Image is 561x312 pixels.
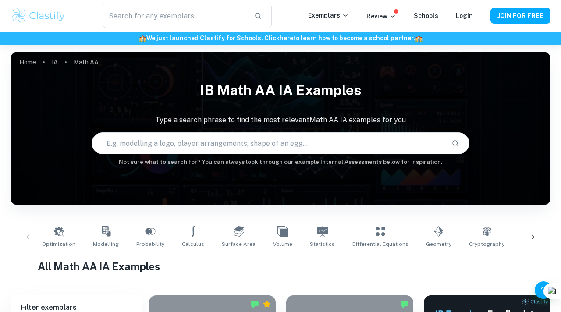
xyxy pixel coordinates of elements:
input: E.g. modelling a logo, player arrangements, shape of an egg... [92,131,444,156]
p: Math AA [74,57,99,67]
span: Probability [136,240,164,248]
span: 🏫 [415,35,423,42]
button: Search [448,136,463,151]
img: Clastify logo [11,7,66,25]
span: 🏫 [139,35,146,42]
img: Marked [400,300,409,308]
input: Search for any exemplars... [103,4,247,28]
p: Review [366,11,396,21]
p: Type a search phrase to find the most relevant Math AA IA examples for you [11,115,550,125]
span: Modelling [93,240,119,248]
a: here [280,35,293,42]
span: Surface Area [222,240,256,248]
span: Algebra [522,240,543,248]
h6: We just launched Clastify for Schools. Click to learn how to become a school partner. [2,33,559,43]
h6: Not sure what to search for? You can always look through our example Internal Assessments below f... [11,158,550,167]
a: Schools [414,12,438,19]
span: Cryptography [469,240,504,248]
a: Home [19,56,36,68]
img: Marked [250,300,259,308]
a: Login [456,12,473,19]
h1: All Math AA IA Examples [38,259,524,274]
span: Volume [273,240,292,248]
div: Premium [263,300,271,308]
a: IA [52,56,58,68]
span: Statistics [310,240,335,248]
h1: IB Math AA IA examples [11,76,550,104]
p: Exemplars [308,11,349,20]
span: Optimization [42,240,75,248]
span: Differential Equations [352,240,408,248]
button: Help and Feedback [535,281,552,299]
span: Calculus [182,240,204,248]
button: JOIN FOR FREE [490,8,550,24]
span: Geometry [426,240,451,248]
